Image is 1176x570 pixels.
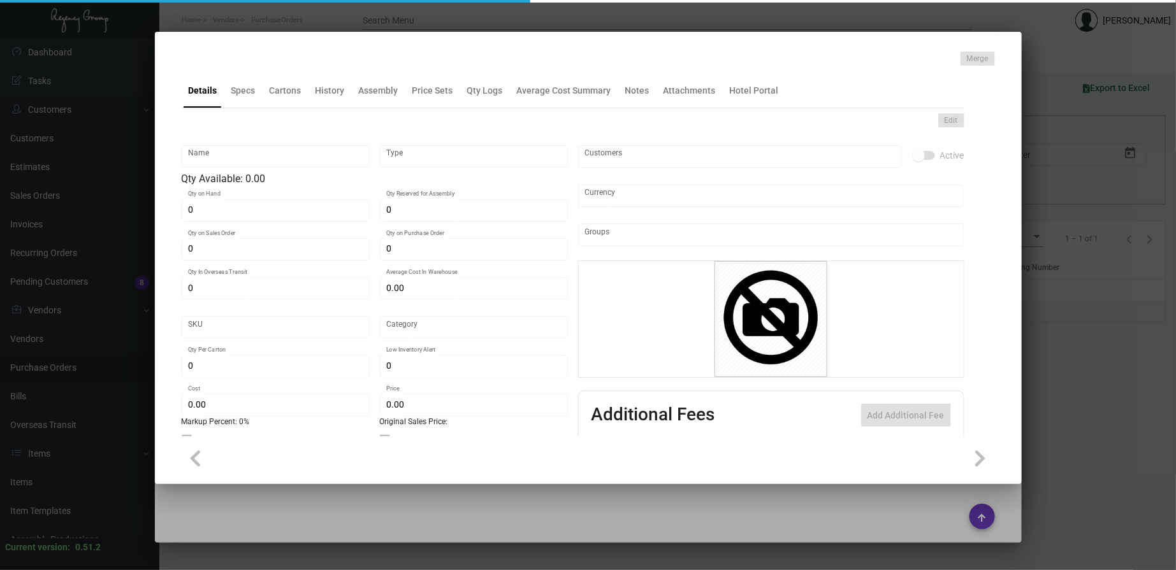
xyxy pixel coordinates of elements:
h2: Additional Fees [592,404,715,427]
input: Add new.. [584,152,895,162]
div: Qty Logs [467,84,503,97]
div: Current version: [5,541,70,554]
div: 0.51.2 [75,541,101,554]
span: Add Additional Fee [867,410,945,420]
div: Hotel Portal [730,84,779,97]
div: Cartons [270,84,301,97]
div: Qty Available: 0.00 [182,171,568,187]
span: Edit [945,115,958,126]
button: Add Additional Fee [861,404,951,427]
div: Assembly [359,84,398,97]
span: Shipping [197,432,231,448]
button: Merge [961,52,995,66]
span: Non-sellable [395,432,444,448]
div: Attachments [664,84,716,97]
div: Average Cost Summary [517,84,611,97]
button: Edit [938,113,964,127]
input: Add new.. [584,230,957,240]
div: Notes [625,84,650,97]
span: Merge [967,53,989,64]
div: Details [189,84,217,97]
div: Price Sets [412,84,453,97]
span: Active [940,148,964,163]
div: Specs [231,84,256,97]
div: History [316,84,345,97]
